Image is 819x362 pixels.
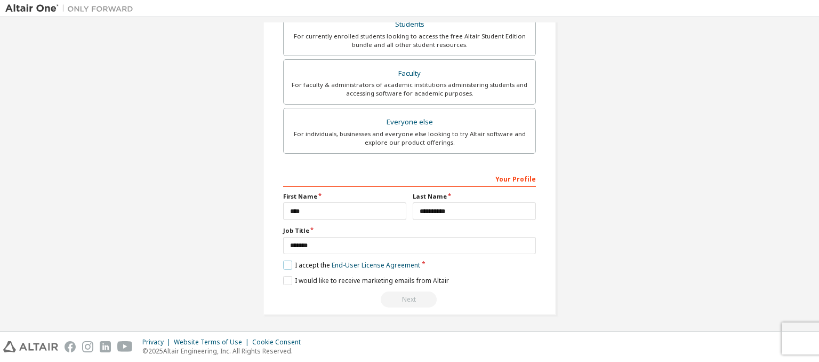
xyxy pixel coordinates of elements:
[252,338,307,347] div: Cookie Consent
[413,192,536,201] label: Last Name
[283,226,536,235] label: Job Title
[283,292,536,308] div: Read and acccept EULA to continue
[5,3,139,14] img: Altair One
[283,170,536,187] div: Your Profile
[283,261,420,270] label: I accept the
[142,338,174,347] div: Privacy
[82,341,93,352] img: instagram.svg
[174,338,252,347] div: Website Terms of Use
[290,115,529,130] div: Everyone else
[332,261,420,270] a: End-User License Agreement
[290,17,529,32] div: Students
[65,341,76,352] img: facebook.svg
[290,81,529,98] div: For faculty & administrators of academic institutions administering students and accessing softwa...
[100,341,111,352] img: linkedin.svg
[142,347,307,356] p: © 2025 Altair Engineering, Inc. All Rights Reserved.
[117,341,133,352] img: youtube.svg
[290,66,529,81] div: Faculty
[283,192,406,201] label: First Name
[283,276,449,285] label: I would like to receive marketing emails from Altair
[290,130,529,147] div: For individuals, businesses and everyone else looking to try Altair software and explore our prod...
[3,341,58,352] img: altair_logo.svg
[290,32,529,49] div: For currently enrolled students looking to access the free Altair Student Edition bundle and all ...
